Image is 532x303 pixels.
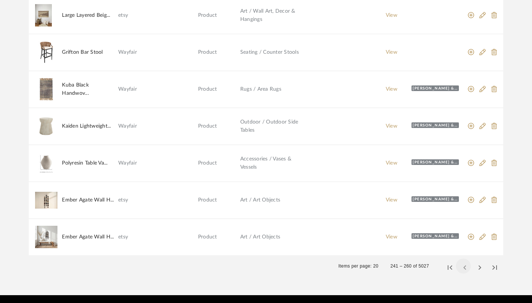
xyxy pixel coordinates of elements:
[468,234,475,241] a: add to a inspiration library
[35,4,52,26] img: 72c570ab-2ff9-453b-a7a8-0df6508489fe_80x80.jpg
[118,159,198,167] td: Wayfair
[118,48,198,56] td: Wayfair
[390,262,429,270] div: 241 – 260 of 5027
[118,122,198,130] td: Wayfair
[338,262,372,270] div: Items per page:
[479,49,486,56] a: Edit
[35,152,57,174] img: a4f4c8f2-8656-4c93-8f66-f7bf76dab363_80x80.jpg
[240,233,309,241] td: Art / Art Objects
[491,12,497,19] a: Remove
[35,226,57,248] img: 3f7bb52b-f61f-49e8-a5b5-afa592ea3fb0_80x80.jpg
[411,233,459,239] div: [PERSON_NAME] & [PERSON_NAME]
[118,11,198,19] td: etsy
[411,159,459,165] div: [PERSON_NAME] & [PERSON_NAME]
[240,48,309,56] td: Seating / Counter Stools
[456,259,471,274] button: Previous page
[386,197,397,203] a: View
[479,197,486,204] a: Edit
[479,123,486,130] a: Edit
[118,196,198,204] td: etsy
[491,123,497,130] a: Remove
[468,123,475,130] a: add to a inspiration library
[386,50,397,55] a: View
[240,85,309,93] td: Rugs / Area Rugs
[411,233,461,241] a: [PERSON_NAME] & [PERSON_NAME]
[198,48,240,56] td: Product
[479,12,486,19] a: Edit
[486,259,501,274] button: Last page
[471,259,486,274] button: Next page
[62,11,118,19] td: Large Layered Beig...
[468,197,475,204] a: add to a inspiration library
[491,234,497,241] a: Remove
[240,155,309,171] td: Accessories / Vases & Vessels
[479,234,486,241] a: Edit
[441,259,456,274] button: First page
[491,197,497,204] a: Remove
[62,196,118,204] td: Ember Agate Wall H...
[240,118,309,134] td: Outdoor / Outdoor Side Tables
[35,78,57,100] img: 4987d4c1-adb6-4f90-a214-b04ef44bc2eb_80x80.jpg
[411,122,461,130] a: [PERSON_NAME] & [PERSON_NAME]
[411,85,461,93] a: [PERSON_NAME] & [PERSON_NAME]
[468,12,475,19] a: add to a inspiration library
[468,86,475,93] a: add to a inspiration library
[386,13,397,18] a: View
[35,192,57,209] img: 6d73b6df-ffdb-4019-a12e-570ebfe924c2_80x80.jpg
[479,86,486,93] a: Edit
[491,86,497,93] a: Remove
[411,122,459,128] div: [PERSON_NAME] & [PERSON_NAME]
[118,233,198,241] td: etsy
[373,262,378,270] div: 20
[411,85,459,91] div: [PERSON_NAME] & [PERSON_NAME]
[35,41,57,63] img: 53e76a5c-02a0-49fd-926e-8be2243b65ab_80x80.jpg
[491,49,497,56] a: Remove
[62,48,118,56] td: Grifton Bar Stool
[198,233,240,241] td: Product
[198,122,240,130] td: Product
[198,85,240,93] td: Product
[411,159,461,167] a: [PERSON_NAME] & [PERSON_NAME]
[198,11,240,19] td: Product
[198,196,240,204] td: Product
[468,49,475,56] a: add to a inspiration library
[62,233,118,241] td: Ember Agate Wall H...
[35,115,57,137] img: 910e86a0-6bb0-4986-9b6e-756252de3ee7_80x80.jpg
[62,159,118,167] td: Polyresin Table Va...
[411,196,459,202] div: [PERSON_NAME] & [PERSON_NAME]
[411,196,461,204] a: [PERSON_NAME] & [PERSON_NAME]
[468,160,475,167] a: add to a inspiration library
[198,159,240,167] td: Product
[479,160,486,167] a: Edit
[491,160,497,167] a: Remove
[386,87,397,92] a: View
[118,85,198,93] td: Wayfair
[240,196,309,204] td: Art / Art Objects
[62,122,118,130] td: Kaiden Lightweight...
[386,124,397,129] a: View
[62,81,118,97] td: Kuba Black Handwov...
[386,234,397,240] a: View
[386,160,397,166] a: View
[240,7,309,24] td: Art / Wall Art, Decor & Hangings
